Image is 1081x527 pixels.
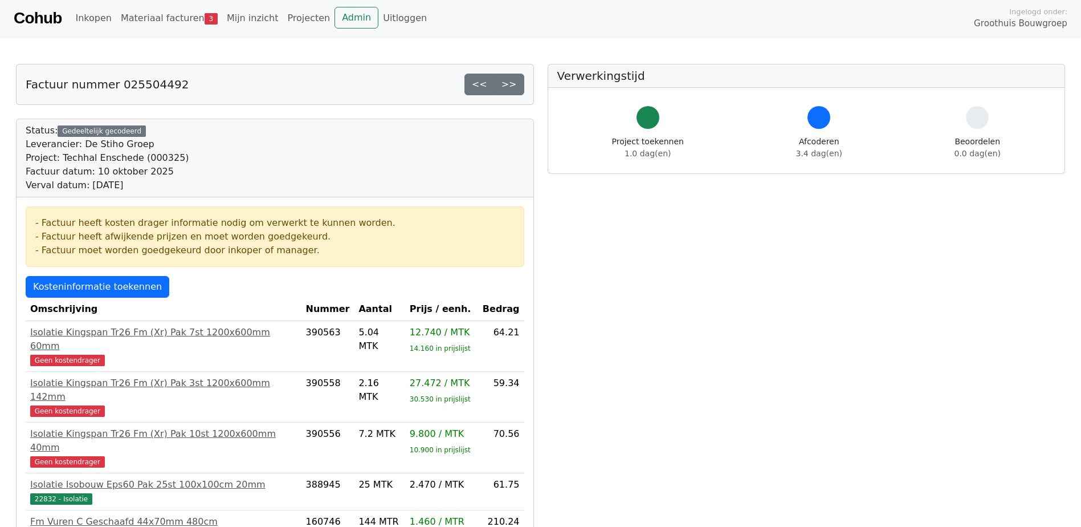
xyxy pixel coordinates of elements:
[301,473,354,510] td: 388945
[358,376,400,404] div: 2.16 MTK
[30,493,92,505] span: 22832 - Isolatie
[26,124,189,192] div: Status:
[26,78,189,91] h5: Factuur nummer 025504492
[30,456,105,468] span: Geen kostendrager
[410,478,474,492] div: 2.470 / MTK
[410,344,471,352] sub: 14.160 in prijslijst
[358,478,400,492] div: 25 MTK
[26,165,189,179] div: Factuur datum: 10 oktober 2025
[410,326,474,339] div: 12.740 / MTK
[26,151,189,165] div: Project: Techhal Enschede (000325)
[954,136,1001,160] div: Beoordelen
[14,5,62,32] a: Cohub
[30,406,105,417] span: Geen kostendrager
[35,216,515,230] div: - Factuur heeft kosten drager informatie nodig om verwerkt te kunnen worden.
[301,423,354,473] td: 390556
[26,276,169,298] a: Kosteninformatie toekennen
[354,298,405,321] th: Aantal
[30,478,297,505] a: Isolatie Isobouw Eps60 Pak 25st 100x100cm 20mm22832 - Isolatie
[58,125,146,137] div: Gedeeltelijk gecodeerd
[26,179,189,192] div: Verval datum: [DATE]
[335,7,378,29] a: Admin
[612,136,684,160] div: Project toekennen
[283,7,335,30] a: Projecten
[26,298,301,321] th: Omschrijving
[35,230,515,244] div: - Factuur heeft afwijkende prijzen en moet worden goedgekeurd.
[405,298,478,321] th: Prijs / eenh.
[1009,6,1067,17] span: Ingelogd onder:
[557,69,1056,83] h5: Verwerkingstijd
[30,376,297,404] div: Isolatie Kingspan Tr26 Fm (Xr) Pak 3st 1200x600mm 142mm
[410,376,474,390] div: 27.472 / MTK
[464,74,495,95] a: <<
[30,427,297,455] div: Isolatie Kingspan Tr26 Fm (Xr) Pak 10st 1200x600mm 40mm
[116,7,222,30] a: Materiaal facturen3
[358,326,400,353] div: 5.04 MTK
[974,17,1067,30] span: Groothuis Bouwgroep
[796,149,842,158] span: 3.4 dag(en)
[478,423,524,473] td: 70.56
[30,355,105,366] span: Geen kostendrager
[494,74,524,95] a: >>
[30,326,297,367] a: Isolatie Kingspan Tr26 Fm (Xr) Pak 7st 1200x600mm 60mmGeen kostendrager
[30,427,297,468] a: Isolatie Kingspan Tr26 Fm (Xr) Pak 10st 1200x600mm 40mmGeen kostendrager
[478,321,524,372] td: 64.21
[478,298,524,321] th: Bedrag
[301,321,354,372] td: 390563
[205,13,218,25] span: 3
[222,7,283,30] a: Mijn inzicht
[378,7,431,30] a: Uitloggen
[625,149,671,158] span: 1.0 dag(en)
[71,7,116,30] a: Inkopen
[301,372,354,423] td: 390558
[410,427,474,441] div: 9.800 / MTK
[478,372,524,423] td: 59.34
[301,298,354,321] th: Nummer
[30,478,297,492] div: Isolatie Isobouw Eps60 Pak 25st 100x100cm 20mm
[26,137,189,151] div: Leverancier: De Stiho Groep
[35,244,515,257] div: - Factuur moet worden goedgekeurd door inkoper of manager.
[358,427,400,441] div: 7.2 MTK
[30,326,297,353] div: Isolatie Kingspan Tr26 Fm (Xr) Pak 7st 1200x600mm 60mm
[478,473,524,510] td: 61.75
[410,395,471,403] sub: 30.530 in prijslijst
[410,446,471,454] sub: 10.900 in prijslijst
[30,376,297,417] a: Isolatie Kingspan Tr26 Fm (Xr) Pak 3st 1200x600mm 142mmGeen kostendrager
[954,149,1001,158] span: 0.0 dag(en)
[796,136,842,160] div: Afcoderen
